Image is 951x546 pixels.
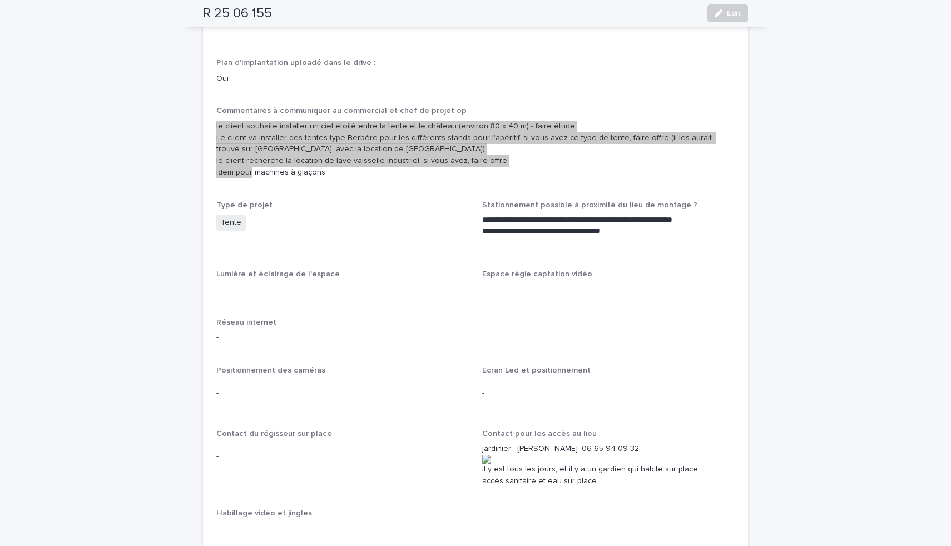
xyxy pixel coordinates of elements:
p: - [482,284,735,296]
p: le client souhaite installer un ciel étoilé entre la tente et le château (environ 80 x 40 m) - fa... [216,121,735,178]
h2: R 25 06 155 [203,6,272,22]
span: Contact pour les accès au lieu [482,430,597,438]
span: Réseau internet [216,319,276,326]
p: Oui [216,73,469,85]
button: Edit [707,4,748,22]
span: Commentaires à communiquer au commercial et chef de projet op [216,107,467,115]
p: - [216,451,469,463]
p: jardinier : [PERSON_NAME] : il y est tous les jours, et il y a un gardien qui habite sur place ac... [482,443,735,487]
span: Edit [727,9,741,17]
span: Type de projet [216,201,273,209]
p: - [216,284,469,296]
p: - [482,388,735,399]
span: Lumière et éclairage de l'espace [216,270,340,278]
span: Positionnement des caméras [216,366,325,374]
p: - [216,388,469,399]
span: Tente [216,215,246,231]
onoff-telecom-ce-phone-number-wrapper: 06 65 94 09 32 [582,445,639,453]
p: - [216,25,735,37]
img: actions-icon.png [482,455,735,464]
span: Espace régie captation vidéo [482,270,592,278]
p: - [216,523,735,535]
span: Stationnement possible à proximité du lieu de montage ? [482,201,697,209]
span: Ecran Led et positionnement [482,366,591,374]
span: Contact du régisseur sur place [216,430,332,438]
p: - [216,332,735,344]
span: Plan d'implantation uploadé dans le drive : [216,59,375,67]
span: Habillage vidéo et jingles [216,509,312,517]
